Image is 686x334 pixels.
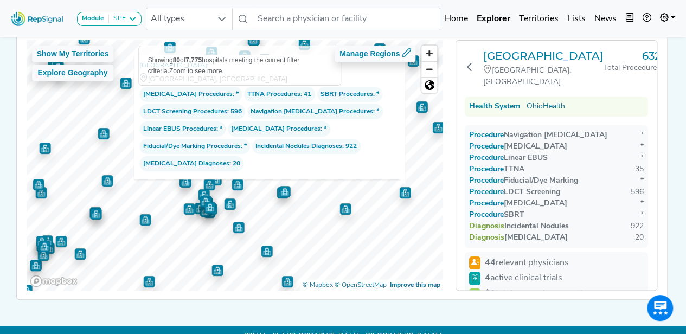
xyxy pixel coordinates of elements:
strong: $0 [485,290,496,298]
div: Map marker [90,208,101,220]
a: Map feedback [389,282,440,288]
div: Map marker [247,34,259,46]
div: 20 [635,232,644,243]
div: Incidental Nodules [469,221,569,232]
h3: 632 [604,49,661,62]
div: Navigation [MEDICAL_DATA] [469,130,607,141]
span: Diagnosis [480,222,504,230]
div: Map marker [200,205,211,217]
strong: 44 [485,259,496,267]
span: Incidental Nodules Diagnoses [255,141,342,152]
button: Explore Geography [32,65,114,81]
button: Zoom out [421,61,437,77]
span: [MEDICAL_DATA] Diagnoses [143,158,229,169]
div: Map marker [432,122,444,133]
div: Map marker [37,249,49,261]
div: Map marker [204,202,215,213]
b: 80 [173,56,180,64]
div: SBRT [469,209,524,221]
span: Procedure [480,177,504,185]
a: OhioHealth [527,101,565,112]
a: Explorer [472,8,515,30]
div: Map marker [89,208,101,219]
div: Map marker [211,265,223,276]
a: Mapbox [303,282,333,288]
div: Map marker [183,203,195,215]
span: SBRT Procedures [320,89,373,100]
a: Lists [563,8,590,30]
span: total research payments [485,290,587,298]
div: Map marker [200,196,211,207]
span: Zoom in [421,46,437,61]
div: Map marker [35,187,47,198]
div: Map marker [298,38,310,50]
div: Map marker [164,42,175,53]
div: Map marker [179,176,191,188]
span: : 922 [252,139,360,154]
div: Map marker [232,179,243,190]
div: Map marker [233,222,244,233]
span: Diagnosis [480,234,504,242]
a: News [590,8,621,30]
div: Map marker [210,174,221,185]
div: Map marker [248,34,259,46]
b: 7,775 [185,56,202,64]
div: Map marker [261,246,272,257]
div: 596 [631,187,644,198]
canvas: Map [27,40,448,297]
a: Mapbox logo [30,275,78,287]
div: TTNA [469,164,524,175]
span: Zoom to see more. [169,67,224,75]
div: Map marker [203,207,215,218]
div: Map marker [98,128,109,139]
span: : 596 [139,104,245,119]
div: Map marker [339,203,351,215]
div: SPE [109,15,126,23]
div: Map marker [224,198,235,210]
div: Map marker [201,197,213,209]
button: Reset bearing to north [421,77,437,93]
button: Show My Territories [32,46,114,62]
a: [GEOGRAPHIC_DATA] [483,49,604,62]
div: Map marker [41,235,53,247]
div: Map marker [277,187,288,198]
div: [MEDICAL_DATA] [469,232,568,243]
div: Map marker [120,78,131,89]
div: Map marker [416,101,427,113]
span: Showing of hospitals meeting the current filter criteria. [148,56,300,75]
div: Map marker [33,179,44,190]
div: Map marker [374,43,385,55]
div: Map marker [101,175,113,187]
div: 35 [635,164,644,175]
div: Linear EBUS [469,152,548,164]
div: [GEOGRAPHIC_DATA], [GEOGRAPHIC_DATA] [483,65,604,88]
div: Map marker [39,143,50,154]
div: [MEDICAL_DATA] [469,141,567,152]
div: Map marker [78,33,89,44]
span: Linear EBUS Procedures [143,124,216,134]
input: Search a physician or facility [253,8,440,30]
span: : 20 [139,156,243,171]
span: Procedure [480,165,504,174]
span: Zoom out [421,62,437,77]
span: Procedure [480,200,504,208]
div: Map marker [194,203,206,214]
span: relevant physicians [485,256,569,269]
span: All types [146,8,211,30]
div: Map marker [21,285,32,296]
button: Manage Regions [335,46,415,62]
div: Map marker [206,203,217,215]
span: [MEDICAL_DATA] Procedures [143,89,232,100]
span: Reset zoom [421,78,437,93]
div: 922 [631,221,644,232]
span: active clinical trials [485,272,562,285]
span: Procedure [480,188,504,196]
div: Map marker [74,248,86,260]
span: Procedure [480,143,504,151]
div: [MEDICAL_DATA] [469,198,567,209]
div: Map marker [43,242,54,254]
div: Total Procedures [604,62,661,74]
div: Map marker [36,236,47,247]
span: Procedure [480,131,504,139]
